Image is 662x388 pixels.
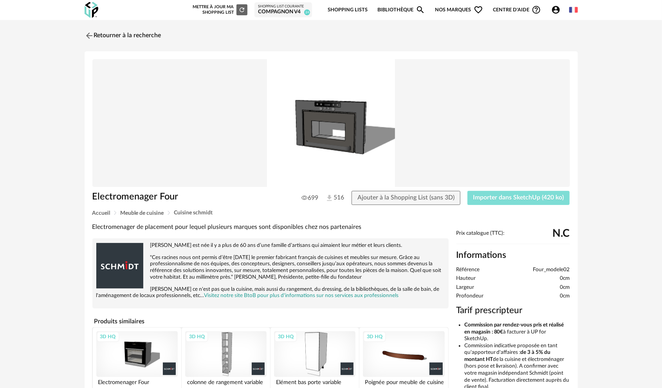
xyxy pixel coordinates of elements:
[204,293,399,298] a: Visitez notre site BtoB pour plus d'informations sur nos services aux professionnels
[456,305,570,316] h3: Tarif prescripteur
[464,322,564,335] b: Commission par rendez-vous pris et réalisé en magasin : 80€
[352,191,460,205] button: Ajouter à la Shopping List (sans 3D)
[97,332,119,342] div: 3D HQ
[258,9,308,16] div: compagnon v4
[467,191,570,205] button: Importer dans SketchUp (420 ko)
[304,9,310,15] span: 24
[377,1,425,19] a: BibliothèqueMagnify icon
[186,332,208,342] div: 3D HQ
[533,267,570,274] span: Four_modele02
[456,250,570,261] h2: Informations
[301,194,318,202] span: 699
[92,191,287,203] h1: Electromenager Four
[551,5,561,15] span: Account Circle icon
[456,275,476,282] span: Hauteur
[191,4,247,15] div: Mettre à jour ma Shopping List
[92,210,110,216] span: Accueil
[551,5,564,15] span: Account Circle icon
[325,194,334,202] img: Téléchargements
[96,242,445,249] p: [PERSON_NAME] est née il y a plus de 60 ans d’une famille d’artisans qui aimaient leur métier et ...
[96,242,143,289] img: brand logo
[258,4,308,9] div: Shopping List courante
[435,1,483,19] span: Nos marques
[325,194,337,202] span: 516
[85,2,98,18] img: OXP
[92,59,570,187] img: Product pack shot
[560,293,570,300] span: 0cm
[258,4,308,16] a: Shopping List courante compagnon v4 24
[456,267,480,274] span: Référence
[569,5,578,14] img: fr
[328,1,368,19] a: Shopping Lists
[474,5,483,15] span: Heart Outline icon
[493,5,541,15] span: Centre d'aideHelp Circle Outline icon
[416,5,425,15] span: Magnify icon
[92,315,449,327] h4: Produits similaires
[560,275,570,282] span: 0cm
[464,350,551,362] b: de 3 à 5% du montant HT
[238,7,245,12] span: Refresh icon
[121,210,164,216] span: Meuble de cuisine
[456,230,570,245] div: Prix catalogue (TTC):
[553,230,570,237] span: N.C
[357,194,455,201] span: Ajouter à la Shopping List (sans 3D)
[92,223,449,231] div: Electromenager de placement pour lequel plusieurs marques sont disponibles chez nos partenaires
[96,286,445,299] p: [PERSON_NAME] ce n'est pas que la cuisine, mais aussi du rangement, du dressing, de la bibliothèq...
[85,31,94,40] img: svg+xml;base64,PHN2ZyB3aWR0aD0iMjQiIGhlaWdodD0iMjQiIHZpZXdCb3g9IjAgMCAyNCAyNCIgZmlsbD0ibm9uZSIgeG...
[473,194,564,201] span: Importer dans SketchUp (420 ko)
[464,322,570,343] li: à facturer à UP for SketchUp.
[274,332,297,342] div: 3D HQ
[174,210,213,216] span: Cuisine schmidt
[92,210,570,216] div: Breadcrumb
[96,254,445,281] p: "Ces racines nous ont permis d’être [DATE] le premier fabricant français de cuisines et meubles s...
[85,27,161,44] a: Retourner à la recherche
[560,284,570,291] span: 0cm
[456,284,474,291] span: Largeur
[363,332,386,342] div: 3D HQ
[456,293,484,300] span: Profondeur
[532,5,541,15] span: Help Circle Outline icon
